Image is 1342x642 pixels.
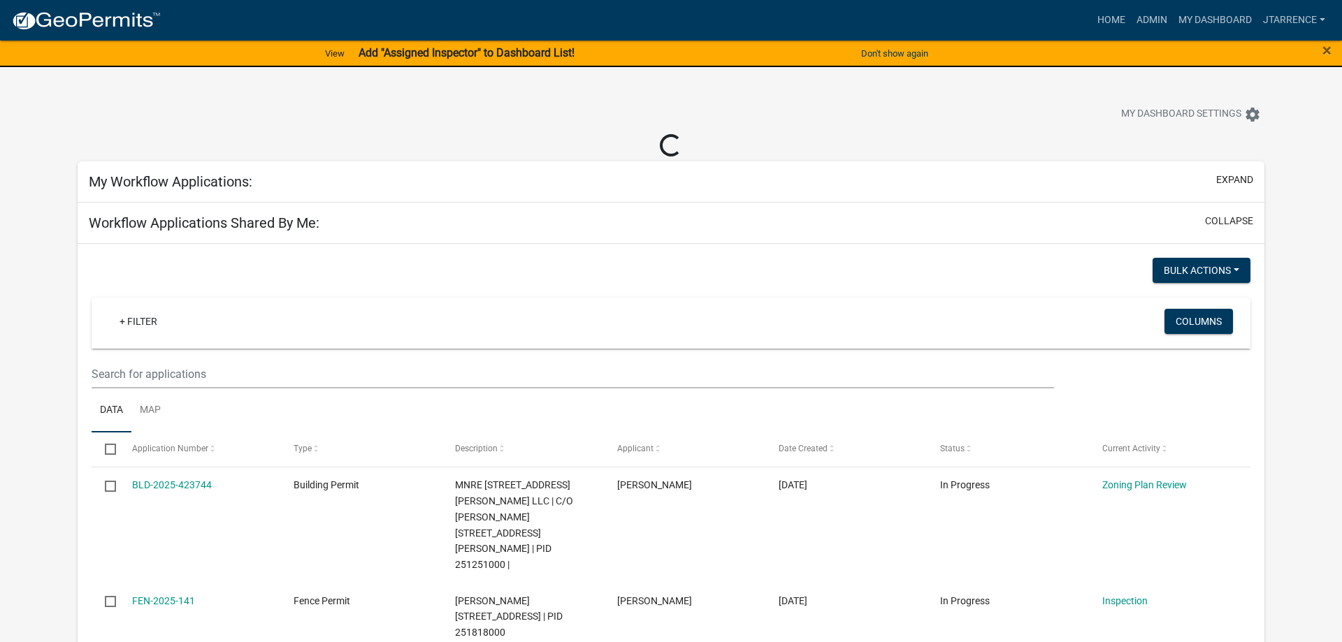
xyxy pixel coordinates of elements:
[1089,432,1250,466] datatable-header-cell: Current Activity
[1173,7,1257,34] a: My Dashboard
[940,479,990,490] span: In Progress
[89,214,319,231] h5: Workflow Applications Shared By Me:
[1102,444,1160,453] span: Current Activity
[617,479,692,490] span: Brett Stanek
[1322,41,1332,60] span: ×
[1092,7,1131,34] a: Home
[131,388,169,433] a: Map
[359,46,575,59] strong: Add "Assigned Inspector" to Dashboard List!
[132,444,208,453] span: Application Number
[280,432,442,466] datatable-header-cell: Type
[604,432,765,466] datatable-header-cell: Applicant
[455,595,563,639] span: JOHNSON,SALLY A 730 SHORE ACRES RD, Houston County | PID 251818000
[1244,106,1261,123] i: settings
[617,444,654,453] span: Applicant
[455,479,573,570] span: MNRE 270 STRUPP AVE LLC | C/O JEREMY HAGAN 270 STRUPP AVE, Houston County | PID 251251000 |
[1153,258,1250,283] button: Bulk Actions
[1322,42,1332,59] button: Close
[89,173,252,190] h5: My Workflow Applications:
[940,595,990,606] span: In Progress
[1164,309,1233,334] button: Columns
[779,479,807,490] span: 05/20/2025
[1216,173,1253,187] button: expand
[1257,7,1331,34] a: jtarrence
[1205,214,1253,228] button: collapse
[442,432,603,466] datatable-header-cell: Description
[856,42,934,65] button: Don't show again
[765,432,927,466] datatable-header-cell: Date Created
[92,360,1054,388] input: Search for applications
[108,309,168,334] a: + Filter
[1131,7,1173,34] a: Admin
[294,595,350,606] span: Fence Permit
[118,432,280,466] datatable-header-cell: Application Number
[455,444,498,453] span: Description
[1102,479,1187,490] a: Zoning Plan Review
[1102,595,1148,606] a: Inspection
[294,444,312,453] span: Type
[294,479,359,490] span: Building Permit
[779,595,807,606] span: 05/06/2025
[1121,106,1241,123] span: My Dashboard Settings
[319,42,350,65] a: View
[1110,101,1272,128] button: My Dashboard Settingssettings
[92,388,131,433] a: Data
[779,444,828,453] span: Date Created
[92,432,118,466] datatable-header-cell: Select
[617,595,692,606] span: Sally Johnson
[132,595,195,606] a: FEN-2025-141
[940,444,965,453] span: Status
[132,479,212,490] a: BLD-2025-423744
[927,432,1088,466] datatable-header-cell: Status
